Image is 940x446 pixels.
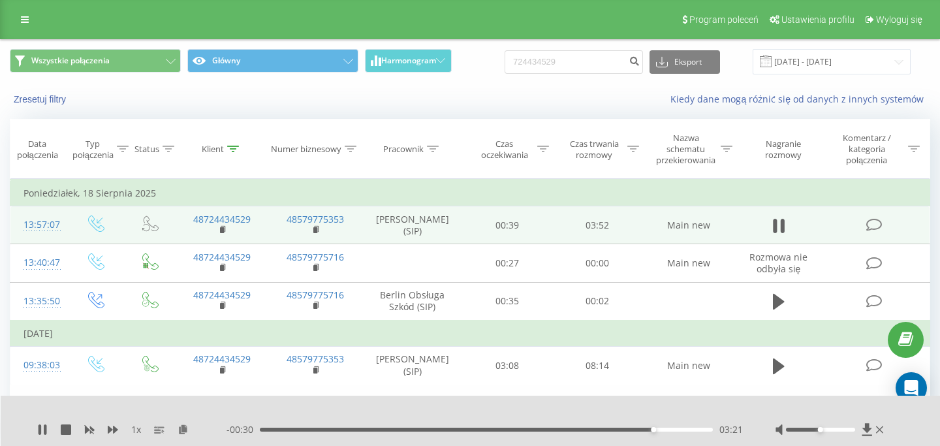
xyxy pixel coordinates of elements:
a: Kiedy dane mogą różnić się od danych z innych systemów [670,93,930,105]
span: Program poleceń [689,14,759,25]
button: Harmonogram [365,49,452,72]
span: Wyloguj się [876,14,922,25]
td: 00:35 [463,282,553,321]
div: Czas trwania rozmowy [564,138,624,161]
div: Accessibility label [651,427,656,432]
td: Poniedziałek, 18 Sierpnia 2025 [10,180,930,206]
div: Data połączenia [10,138,64,161]
div: Numer biznesowy [271,144,341,155]
td: Main new [642,244,736,282]
a: 48579775716 [287,289,344,301]
button: Eksport [650,50,720,74]
button: Wszystkie połączenia [10,49,181,72]
td: Berlin Obsługa Szkód (SIP) [362,282,463,321]
td: [DATE] [10,321,930,347]
span: Rozmowa nie odbyła się [749,251,807,275]
div: Pracownik [383,144,424,155]
div: 13:57:07 [23,212,55,238]
a: 48724434529 [193,289,251,301]
input: Wyszukiwanie według numeru [505,50,643,74]
span: Wszystkie połączenia [31,56,110,66]
td: 08:14 [552,347,642,385]
button: Zresetuj filtry [10,93,72,105]
button: Główny [187,49,358,72]
td: 03:52 [552,206,642,244]
span: 03:21 [719,423,743,436]
a: 48724434529 [193,353,251,365]
div: Status [134,144,159,155]
a: 48724434529 [193,213,251,225]
a: 48579775353 [287,353,344,365]
td: Main new [642,347,736,385]
div: Nazwa schematu przekierowania [654,133,717,166]
td: 00:00 [552,244,642,282]
a: 48724434529 [193,251,251,263]
span: Ustawienia profilu [781,14,854,25]
div: Nagranie rozmowy [747,138,819,161]
span: 1 x [131,423,141,436]
a: 48579775353 [287,213,344,225]
div: Klient [202,144,224,155]
a: 48579775716 [287,251,344,263]
td: Main new [642,206,736,244]
span: Harmonogram [381,56,436,65]
div: Czas oczekiwania [475,138,535,161]
td: 00:02 [552,282,642,321]
div: 13:35:50 [23,289,55,314]
div: Open Intercom Messenger [896,372,927,404]
div: Komentarz / kategoria połączenia [828,133,905,166]
td: 03:08 [463,347,553,385]
td: [PERSON_NAME] (SIP) [362,206,463,244]
div: 09:38:03 [23,353,55,378]
td: [PERSON_NAME] (SIP) [362,347,463,385]
span: - 00:30 [227,423,260,436]
div: Typ połączenia [72,138,114,161]
td: 00:39 [463,206,553,244]
div: 13:40:47 [23,250,55,276]
td: 00:27 [463,244,553,282]
div: Accessibility label [818,427,823,432]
